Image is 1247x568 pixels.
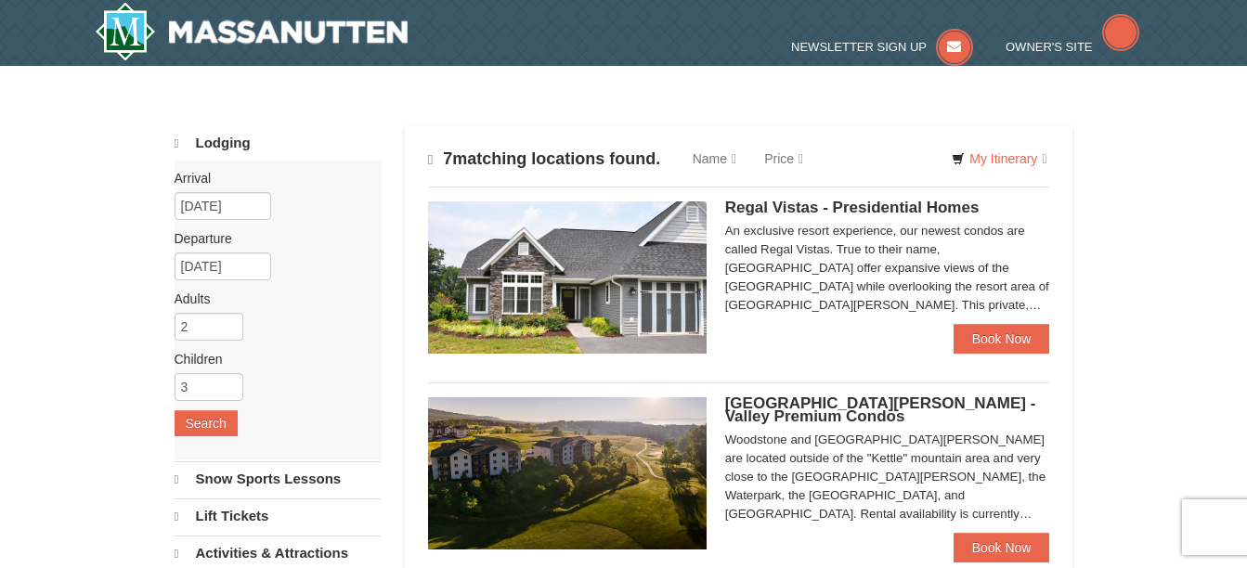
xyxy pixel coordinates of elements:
label: Children [175,350,368,368]
a: Snow Sports Lessons [175,461,382,497]
span: Regal Vistas - Presidential Homes [725,199,980,216]
a: Lift Tickets [175,498,382,534]
label: Adults [175,290,368,308]
label: Arrival [175,169,368,187]
span: [GEOGRAPHIC_DATA][PERSON_NAME] - Valley Premium Condos [725,394,1036,425]
div: Woodstone and [GEOGRAPHIC_DATA][PERSON_NAME] are located outside of the "Kettle" mountain area an... [725,431,1050,523]
a: My Itinerary [940,145,1059,173]
span: Owner's Site [1006,40,1093,54]
a: Name [679,140,750,177]
span: 7 [443,149,452,168]
a: Lodging [175,126,382,161]
a: Owner's Site [1006,40,1139,54]
a: Newsletter Sign Up [791,40,973,54]
label: Departure [175,229,368,248]
a: Massanutten Resort [95,2,409,61]
a: Book Now [954,533,1050,562]
button: Search [175,410,238,436]
div: An exclusive resort experience, our newest condos are called Regal Vistas. True to their name, [G... [725,222,1050,315]
a: Price [750,140,817,177]
h4: matching locations found. [428,149,661,169]
span: Newsletter Sign Up [791,40,927,54]
img: 19219041-4-ec11c166.jpg [428,397,707,549]
img: Massanutten Resort Logo [95,2,409,61]
a: Book Now [954,324,1050,354]
img: 19218991-1-902409a9.jpg [428,201,707,354]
